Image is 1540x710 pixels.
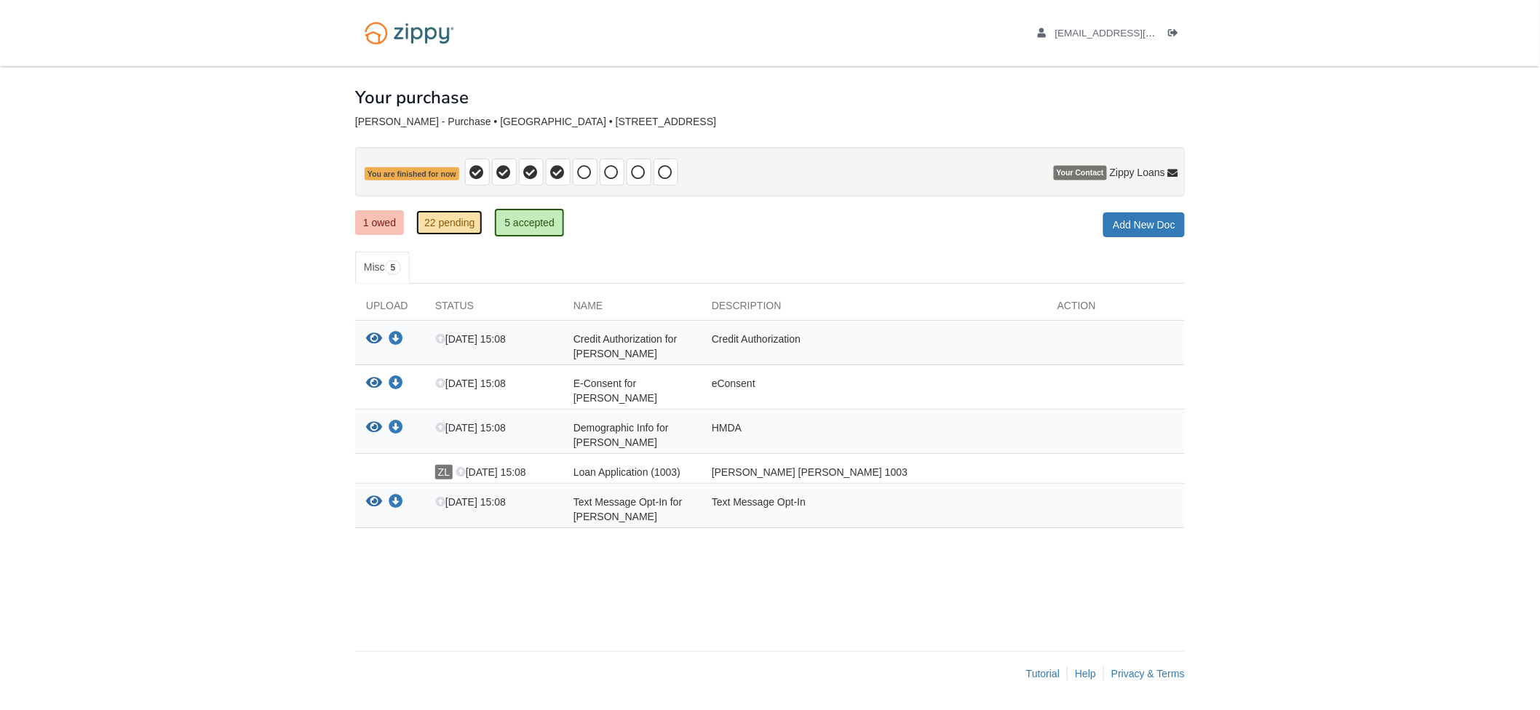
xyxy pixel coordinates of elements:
div: Text Message Opt-In [701,495,1047,524]
span: [DATE] 15:08 [435,333,506,345]
a: Download Text Message Opt-In for Tosha Marie Funes [389,497,403,508]
button: View Demographic Info for Tosha Marie Funes [366,420,382,436]
a: Download Demographic Info for Tosha Marie Funes [389,423,403,434]
span: ZL [435,465,453,479]
div: Credit Authorization [701,332,1047,361]
a: 5 accepted [495,209,564,236]
img: Logo [355,15,464,52]
span: [DATE] 15:08 [435,422,506,434]
a: Tutorial [1026,668,1060,679]
span: Credit Authorization for [PERSON_NAME] [573,333,677,359]
span: Zippy Loans [1110,166,1165,180]
a: Help [1075,668,1096,679]
a: 22 pending [416,210,483,235]
div: Description [701,298,1047,320]
a: Misc [355,252,410,284]
a: Download E-Consent for Tosha Funes [389,378,403,390]
a: Download Credit Authorization for Tosha Funes [389,334,403,346]
span: You are finished for now [365,167,459,181]
span: [DATE] 15:08 [435,496,506,508]
a: edit profile [1038,28,1222,42]
a: Privacy & Terms [1111,668,1185,679]
span: toshafunes@gmail.com [1055,28,1222,39]
h1: Your purchase [355,88,469,107]
span: Demographic Info for [PERSON_NAME] [573,422,669,448]
div: Upload [355,298,424,320]
span: Loan Application (1003) [573,466,680,478]
span: Your Contact [1054,166,1107,180]
div: [PERSON_NAME] [PERSON_NAME] 1003 [701,465,1047,479]
span: Text Message Opt-In for [PERSON_NAME] [573,496,682,522]
span: 5 [385,260,402,275]
button: View Credit Authorization for Tosha Funes [366,332,382,347]
span: E-Consent for [PERSON_NAME] [573,378,657,404]
div: Name [563,298,701,320]
a: 1 owed [355,210,404,235]
div: Status [424,298,563,320]
button: View E-Consent for Tosha Funes [366,376,382,391]
div: eConsent [701,376,1047,405]
div: Action [1047,298,1185,320]
a: Log out [1169,28,1185,42]
div: HMDA [701,420,1047,450]
button: View Text Message Opt-In for Tosha Marie Funes [366,495,382,510]
span: [DATE] 15:08 [435,378,506,389]
span: [DATE] 15:08 [456,466,526,478]
a: Add New Doc [1103,212,1185,237]
div: [PERSON_NAME] - Purchase • [GEOGRAPHIC_DATA] • [STREET_ADDRESS] [355,116,1185,128]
